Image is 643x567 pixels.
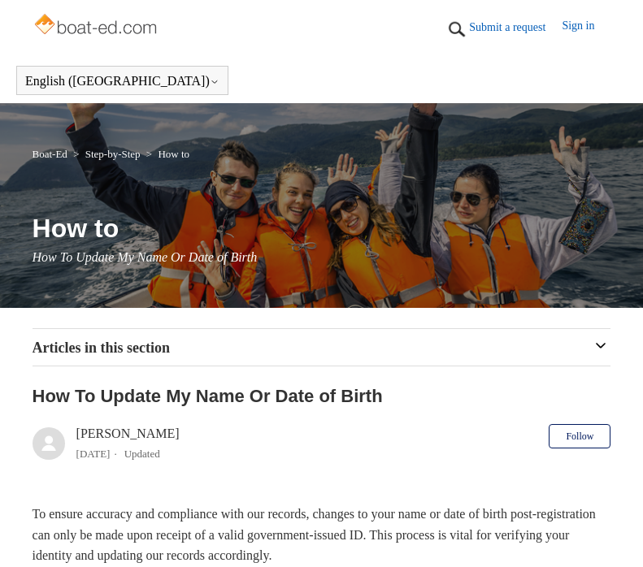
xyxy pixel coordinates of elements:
[33,383,611,409] h2: How To Update My Name Or Date of Birth
[70,148,143,160] li: Step-by-Step
[562,17,610,41] a: Sign in
[549,424,610,448] button: Follow Article
[33,250,258,264] span: How To Update My Name Or Date of Birth
[33,148,67,160] a: Boat-Ed
[445,17,469,41] img: 01HZPCYTXV3JW8MJV9VD7EMK0H
[25,74,219,89] button: English ([GEOGRAPHIC_DATA])
[33,209,611,248] h1: How to
[469,19,562,36] a: Submit a request
[158,148,189,160] a: How to
[76,424,180,463] div: [PERSON_NAME]
[33,148,71,160] li: Boat-Ed
[33,340,170,356] span: Articles in this section
[33,504,611,566] p: To ensure accuracy and compliance with our records, changes to your name or date of birth post-re...
[143,148,189,160] li: How to
[33,10,162,42] img: Boat-Ed Help Center home page
[85,148,141,160] a: Step-by-Step
[76,448,111,460] time: 04/08/2025, 11:33
[124,448,160,460] li: Updated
